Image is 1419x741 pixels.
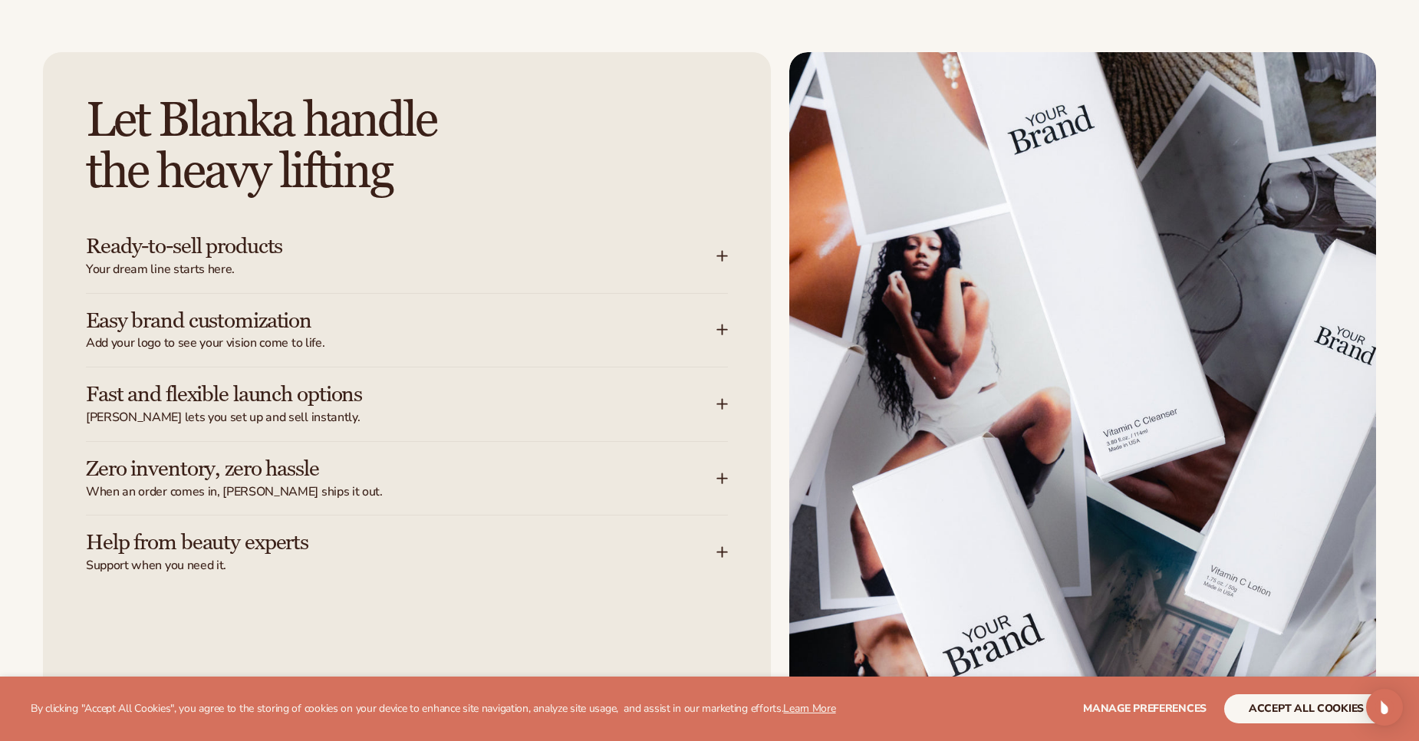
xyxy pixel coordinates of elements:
span: Your dream line starts here. [86,262,716,278]
h3: Fast and flexible launch options [86,383,670,407]
h3: Ready-to-sell products [86,235,670,259]
a: Learn More [783,701,835,716]
span: Manage preferences [1083,701,1207,716]
span: Add your logo to see your vision come to life. [86,335,716,351]
span: When an order comes in, [PERSON_NAME] ships it out. [86,484,716,500]
span: Support when you need it. [86,558,716,574]
span: [PERSON_NAME] lets you set up and sell instantly. [86,410,716,426]
button: Manage preferences [1083,694,1207,723]
h3: Help from beauty experts [86,531,670,555]
h3: Easy brand customization [86,309,670,333]
div: Open Intercom Messenger [1366,689,1403,726]
h2: Let Blanka handle the heavy lifting [86,95,728,198]
p: By clicking "Accept All Cookies", you agree to the storing of cookies on your device to enhance s... [31,703,836,716]
h3: Zero inventory, zero hassle [86,457,670,481]
button: accept all cookies [1224,694,1388,723]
